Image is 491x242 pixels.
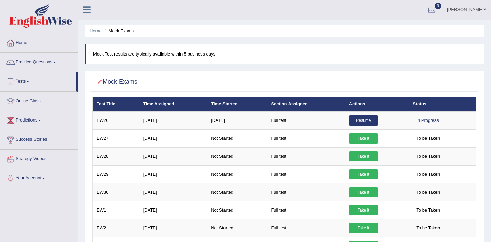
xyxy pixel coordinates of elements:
td: EW29 [93,165,140,183]
h2: Mock Exams [92,77,137,87]
td: Not Started [207,147,267,165]
p: Mock Test results are typically available within 5 business days. [93,51,477,57]
td: [DATE] [140,129,208,147]
span: To be Taken [413,169,443,179]
td: [DATE] [207,111,267,130]
th: Time Started [207,97,267,111]
td: Full test [267,165,345,183]
td: EW1 [93,201,140,219]
td: Full test [267,183,345,201]
td: [DATE] [140,219,208,237]
a: Take it [349,169,378,179]
td: Full test [267,219,345,237]
span: To be Taken [413,205,443,215]
a: Success Stories [0,130,78,147]
a: Home [90,28,102,34]
a: Your Account [0,169,78,186]
td: EW30 [93,183,140,201]
a: Resume [349,115,378,126]
a: Take it [349,205,378,215]
a: Predictions [0,111,78,128]
span: To be Taken [413,223,443,233]
span: To be Taken [413,187,443,197]
a: Online Class [0,92,78,109]
td: EW2 [93,219,140,237]
span: To be Taken [413,151,443,161]
a: Strategy Videos [0,150,78,167]
a: Practice Questions [0,53,78,70]
td: EW28 [93,147,140,165]
td: Not Started [207,165,267,183]
th: Time Assigned [140,97,208,111]
li: Mock Exams [103,28,134,34]
a: Home [0,34,78,50]
td: [DATE] [140,111,208,130]
td: Not Started [207,183,267,201]
a: Take it [349,223,378,233]
span: To be Taken [413,133,443,144]
th: Test Title [93,97,140,111]
th: Actions [345,97,409,111]
div: In Progress [413,115,442,126]
td: Not Started [207,201,267,219]
td: [DATE] [140,147,208,165]
a: Tests [0,72,76,89]
td: Not Started [207,219,267,237]
td: EW27 [93,129,140,147]
td: [DATE] [140,201,208,219]
td: EW26 [93,111,140,130]
td: Full test [267,201,345,219]
td: Not Started [207,129,267,147]
td: Full test [267,129,345,147]
a: Take it [349,151,378,161]
span: 9 [435,3,442,9]
a: Take Practice Sectional Test [13,91,76,103]
td: Full test [267,111,345,130]
a: Take it [349,133,378,144]
td: [DATE] [140,165,208,183]
th: Status [409,97,476,111]
td: Full test [267,147,345,165]
td: [DATE] [140,183,208,201]
th: Section Assigned [267,97,345,111]
a: Take it [349,187,378,197]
